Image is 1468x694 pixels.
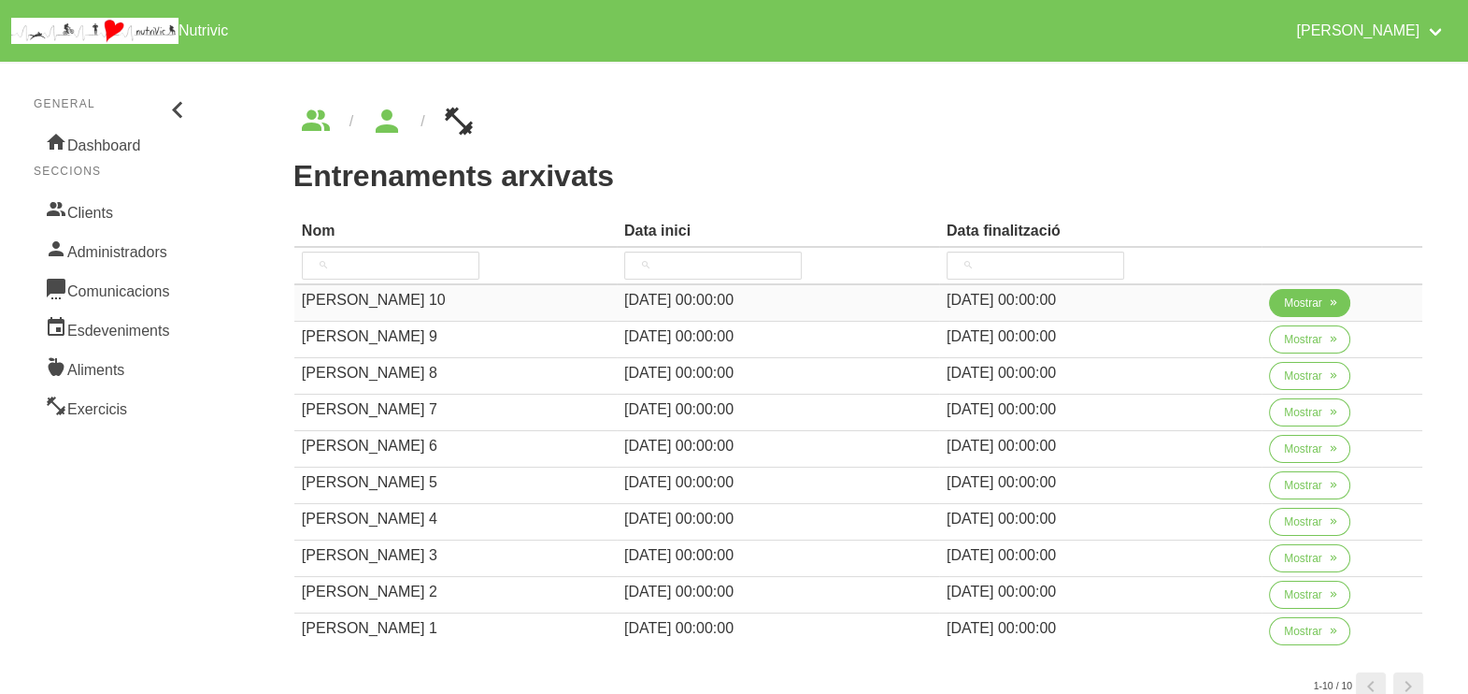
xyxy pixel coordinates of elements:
div: [DATE] 00:00:00 [624,617,932,640]
a: Mostrar [1269,544,1350,580]
div: [DATE] 00:00:00 [624,362,932,384]
div: [PERSON_NAME] 3 [302,544,609,567]
div: [DATE] 00:00:00 [624,544,932,567]
button: Mostrar [1269,435,1350,463]
div: [DATE] 00:00:00 [947,325,1254,348]
div: [PERSON_NAME] 4 [302,508,609,530]
div: [DATE] 00:00:00 [947,289,1254,311]
img: company_logo [11,18,178,44]
a: Mostrar [1269,617,1350,653]
button: Mostrar [1269,617,1350,645]
div: [DATE] 00:00:00 [624,325,932,348]
span: Mostrar [1284,477,1322,494]
div: [PERSON_NAME] 9 [302,325,609,348]
div: [DATE] 00:00:00 [624,471,932,494]
a: Aliments [34,348,192,387]
div: [PERSON_NAME] 10 [302,289,609,311]
a: Mostrar [1269,581,1350,616]
div: [DATE] 00:00:00 [947,508,1254,530]
a: Esdeveniments [34,309,192,348]
a: Mostrar [1269,289,1350,325]
div: Data finalització [947,220,1254,242]
div: [PERSON_NAME] 1 [302,617,609,640]
div: [DATE] 00:00:00 [624,435,932,457]
div: [PERSON_NAME] 8 [302,362,609,384]
a: Exercicis [34,387,192,427]
div: [PERSON_NAME] 7 [302,398,609,421]
nav: breadcrumbs [293,107,1423,137]
div: [DATE] 00:00:00 [624,289,932,311]
button: Mostrar [1269,471,1350,499]
span: Mostrar [1284,586,1322,603]
p: General [34,95,192,112]
span: Mostrar [1284,404,1322,421]
span: Mostrar [1284,331,1322,348]
a: Mostrar [1269,325,1350,361]
a: Mostrar [1269,435,1350,470]
div: [DATE] 00:00:00 [947,398,1254,421]
button: Mostrar [1269,398,1350,427]
div: [DATE] 00:00:00 [624,581,932,603]
p: Seccions [34,163,192,180]
span: Mostrar [1284,368,1322,384]
a: Clients [34,191,192,230]
a: Mostrar [1269,471,1350,507]
span: Mostrar [1284,513,1322,530]
span: Mostrar [1284,441,1322,457]
div: [PERSON_NAME] 2 [302,581,609,603]
a: Comunicacions [34,269,192,309]
button: Mostrar [1269,544,1350,572]
span: Mostrar [1284,623,1322,640]
button: Mostrar [1269,581,1350,609]
a: [PERSON_NAME] [1285,7,1457,54]
div: [DATE] 00:00:00 [947,435,1254,457]
div: Data inici [624,220,932,242]
h1: Entrenaments arxivats [293,159,1423,193]
div: [PERSON_NAME] 6 [302,435,609,457]
a: Administradors [34,230,192,269]
div: [DATE] 00:00:00 [624,398,932,421]
small: 1-10 / 10 [1314,679,1352,694]
a: Mostrar [1269,362,1350,398]
div: Nom [302,220,609,242]
button: Mostrar [1269,508,1350,536]
div: [DATE] 00:00:00 [947,617,1254,640]
div: [DATE] 00:00:00 [947,362,1254,384]
span: Mostrar [1284,550,1322,567]
a: Dashboard [34,123,192,163]
div: [DATE] 00:00:00 [947,581,1254,603]
div: [DATE] 00:00:00 [947,544,1254,567]
div: [PERSON_NAME] 5 [302,471,609,494]
a: Mostrar [1269,398,1350,434]
button: Mostrar [1269,289,1350,317]
a: Mostrar [1269,508,1350,543]
button: Mostrar [1269,325,1350,354]
div: [DATE] 00:00:00 [947,471,1254,494]
span: Mostrar [1284,295,1322,311]
button: Mostrar [1269,362,1350,390]
div: [DATE] 00:00:00 [624,508,932,530]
